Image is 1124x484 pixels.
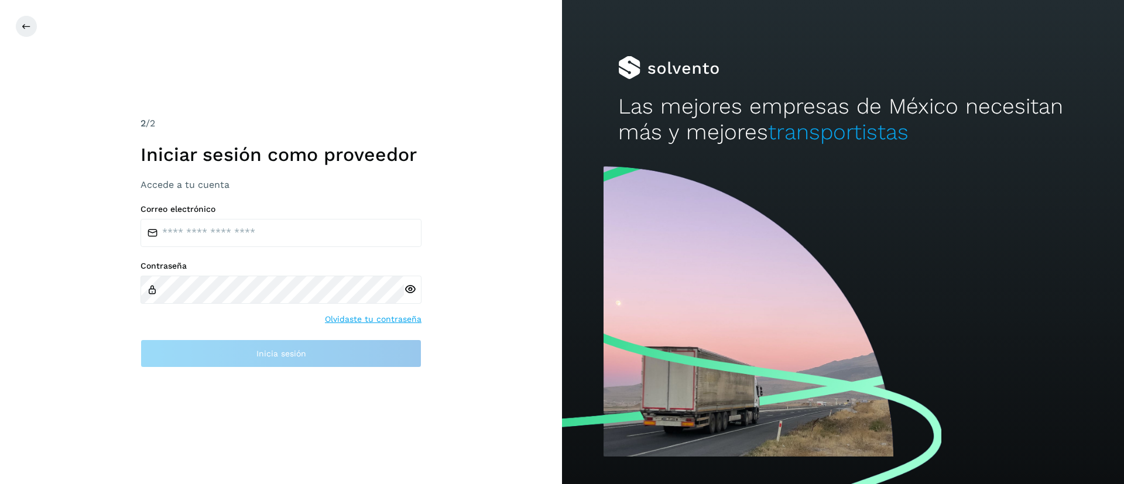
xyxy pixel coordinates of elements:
[140,261,421,271] label: Contraseña
[325,313,421,325] a: Olvidaste tu contraseña
[140,339,421,368] button: Inicia sesión
[768,119,909,145] span: transportistas
[140,179,421,190] h3: Accede a tu cuenta
[140,143,421,166] h1: Iniciar sesión como proveedor
[140,204,421,214] label: Correo electrónico
[140,116,421,131] div: /2
[618,94,1068,146] h2: Las mejores empresas de México necesitan más y mejores
[140,118,146,129] span: 2
[256,349,306,358] span: Inicia sesión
